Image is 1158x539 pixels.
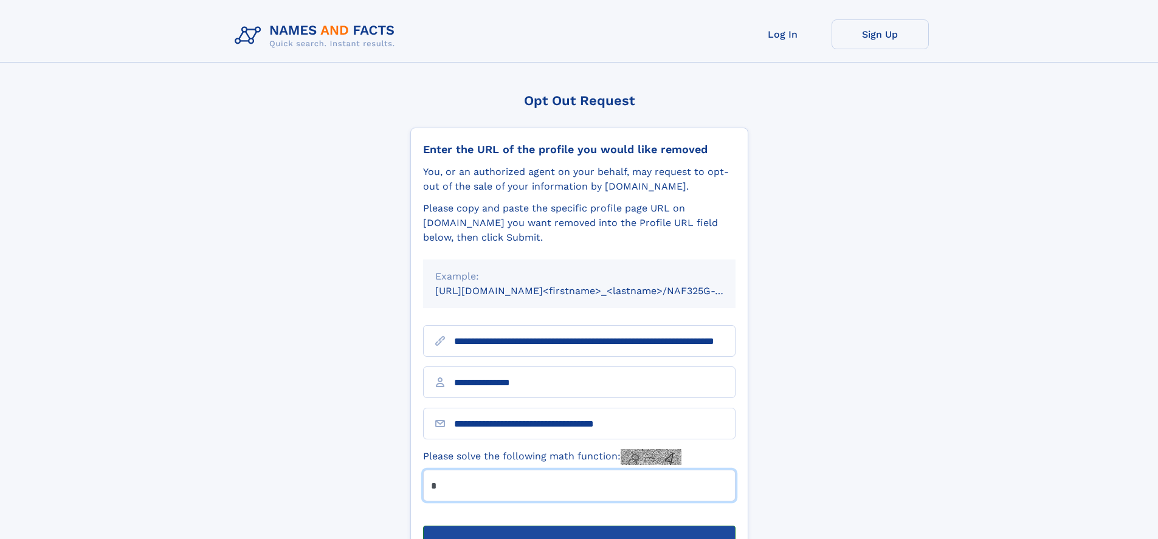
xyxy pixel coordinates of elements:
[230,19,405,52] img: Logo Names and Facts
[423,143,736,156] div: Enter the URL of the profile you would like removed
[410,93,748,108] div: Opt Out Request
[435,285,759,297] small: [URL][DOMAIN_NAME]<firstname>_<lastname>/NAF325G-xxxxxxxx
[435,269,723,284] div: Example:
[423,165,736,194] div: You, or an authorized agent on your behalf, may request to opt-out of the sale of your informatio...
[832,19,929,49] a: Sign Up
[423,201,736,245] div: Please copy and paste the specific profile page URL on [DOMAIN_NAME] you want removed into the Pr...
[734,19,832,49] a: Log In
[423,449,681,465] label: Please solve the following math function:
